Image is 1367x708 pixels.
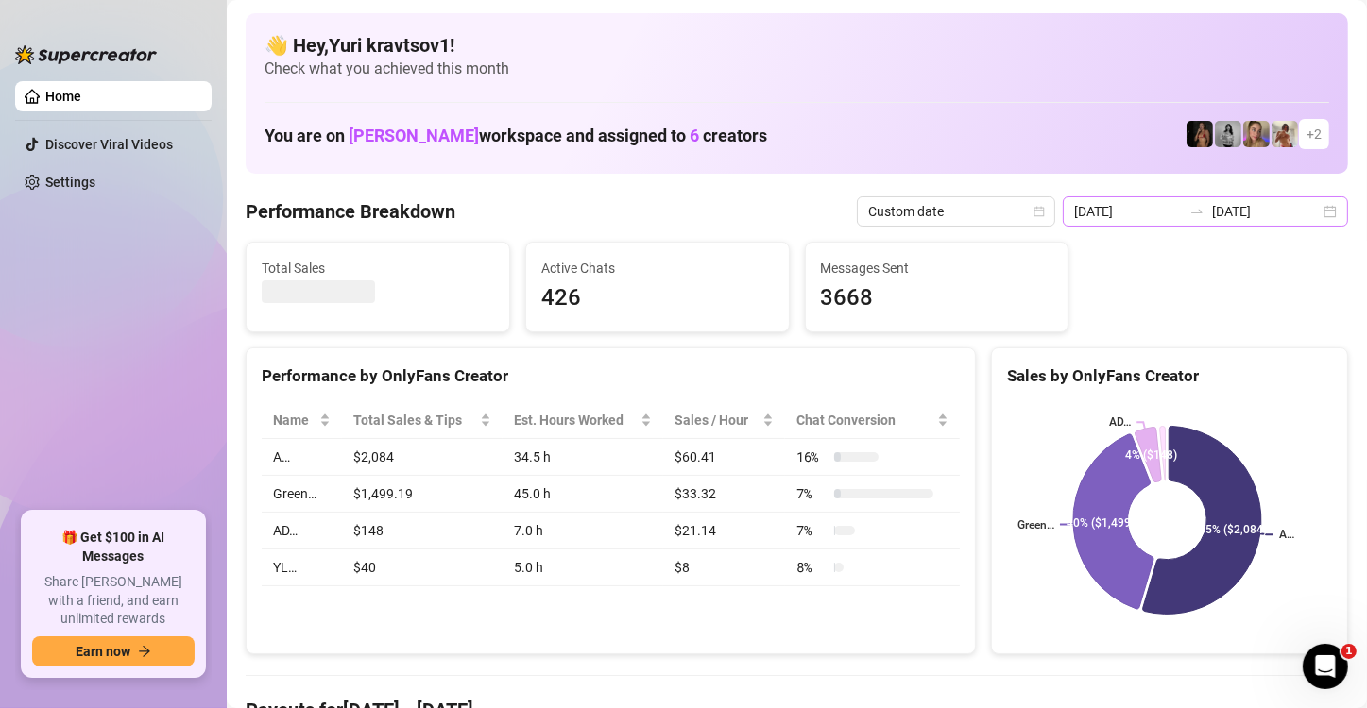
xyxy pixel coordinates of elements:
img: Cherry [1243,121,1270,147]
span: Earn now [76,644,130,659]
span: Custom date [868,197,1044,226]
span: 6 [690,126,699,145]
td: $33.32 [663,476,785,513]
span: arrow-right [138,645,151,658]
input: End date [1212,201,1320,222]
span: 1 [1341,644,1357,659]
span: 8 % [796,557,827,578]
span: Sales / Hour [675,410,759,430]
iframe: Intercom live chat [1303,644,1348,689]
td: $8 [663,549,785,586]
h1: You are on workspace and assigned to creators [265,126,767,146]
a: Discover Viral Videos [45,137,173,152]
td: $40 [342,549,502,586]
td: Green… [262,476,342,513]
a: Settings [45,175,95,190]
td: 34.5 h [503,439,663,476]
td: $60.41 [663,439,785,476]
span: 426 [541,280,774,316]
td: A… [262,439,342,476]
img: A [1215,121,1241,147]
span: Active Chats [541,258,774,278]
div: Est. Hours Worked [514,410,637,430]
span: [PERSON_NAME] [349,126,479,145]
td: $1,499.19 [342,476,502,513]
img: logo-BBDzfeDw.svg [15,45,157,64]
div: Performance by OnlyFans Creator [262,363,960,389]
span: Messages Sent [821,258,1053,278]
img: Green [1272,121,1298,147]
td: AD… [262,513,342,549]
h4: 👋 Hey, Yuri kravtsov1 ! [265,32,1329,59]
input: Start date [1074,201,1182,222]
h4: Performance Breakdown [246,198,455,225]
td: 7.0 h [503,513,663,549]
th: Total Sales & Tips [342,402,502,439]
span: 🎁 Get $100 in AI Messages [32,529,195,565]
span: Chat Conversion [796,410,933,430]
span: 7 % [796,520,827,541]
span: Total Sales & Tips [353,410,475,430]
th: Sales / Hour [663,402,785,439]
td: 5.0 h [503,549,663,586]
text: AD… [1109,416,1131,430]
span: 7 % [796,483,827,504]
span: 16 % [796,447,827,467]
td: 45.0 h [503,476,663,513]
td: $148 [342,513,502,549]
th: Chat Conversion [785,402,960,439]
text: A… [1279,529,1294,542]
span: Name [273,410,316,430]
td: $21.14 [663,513,785,549]
span: Share [PERSON_NAME] with a friend, and earn unlimited rewards [32,573,195,629]
span: 3668 [821,280,1053,316]
span: Check what you achieved this month [265,59,1329,79]
span: Total Sales [262,258,494,278]
span: calendar [1034,206,1045,217]
span: swap-right [1189,204,1205,219]
a: Home [45,89,81,104]
td: YL… [262,549,342,586]
button: Earn nowarrow-right [32,636,195,666]
td: $2,084 [342,439,502,476]
img: D [1187,121,1213,147]
div: Sales by OnlyFans Creator [1007,363,1332,389]
span: to [1189,204,1205,219]
span: + 2 [1307,124,1322,144]
text: Green… [1017,518,1054,531]
th: Name [262,402,342,439]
